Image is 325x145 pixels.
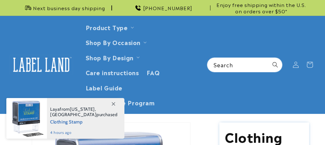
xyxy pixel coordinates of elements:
[147,69,160,76] span: FAQ
[82,65,143,80] a: Care instructions
[86,69,139,76] span: Care instructions
[7,53,76,77] a: Label Land
[50,106,60,112] span: Laya
[143,5,192,11] span: [PHONE_NUMBER]
[86,23,128,31] a: Product Type
[268,58,282,72] button: Search
[213,2,309,14] span: Enjoy free shipping within the U.S. on orders over $50*
[70,106,95,112] span: [US_STATE]
[33,5,105,11] span: Next business day shipping
[50,112,96,117] span: [GEOGRAPHIC_DATA]
[82,80,127,95] a: Label Guide
[82,50,142,65] summary: Shop By Design
[82,20,136,35] summary: Product Type
[82,35,149,49] summary: Shop By Occasion
[143,65,164,80] a: FAQ
[82,95,159,110] a: Join Affiliate Program
[50,130,118,135] span: 4 hours ago
[86,38,141,46] span: Shop By Occasion
[86,53,134,62] a: Shop By Design
[10,55,73,75] img: Label Land
[86,84,123,91] span: Label Guide
[50,117,118,125] span: Clothing Stamp
[50,107,118,117] span: from , purchased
